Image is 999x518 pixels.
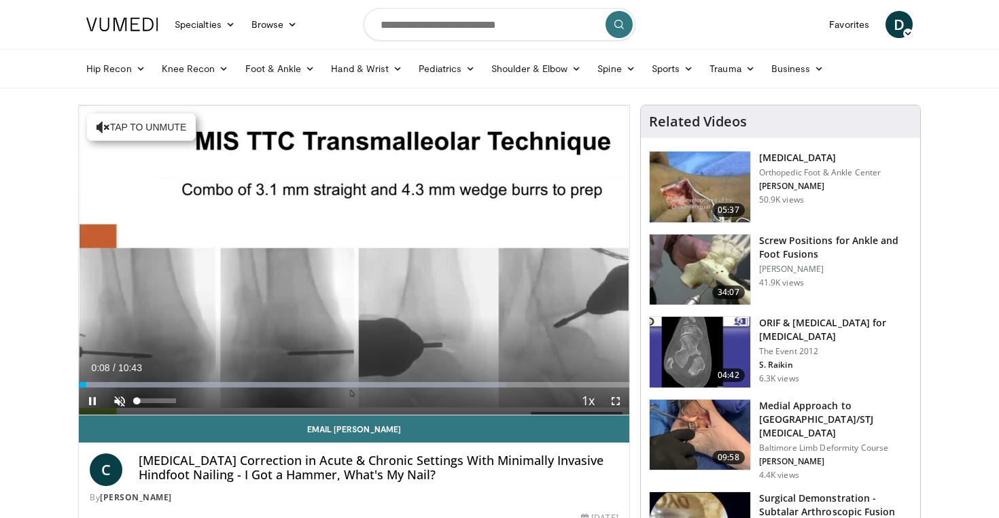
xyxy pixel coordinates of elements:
[712,451,745,464] span: 09:58
[86,18,158,31] img: VuMedi Logo
[759,151,881,165] h3: [MEDICAL_DATA]
[759,399,912,440] h3: Medial Approach to [GEOGRAPHIC_DATA]/STJ [MEDICAL_DATA]
[154,55,237,82] a: Knee Recon
[763,55,832,82] a: Business
[759,194,804,205] p: 50.9K views
[87,114,196,141] button: Tap to unmute
[243,11,306,38] a: Browse
[323,55,410,82] a: Hand & Wrist
[91,362,109,373] span: 0:08
[79,105,629,415] video-js: Video Player
[575,387,602,415] button: Playback Rate
[79,415,629,443] a: Email [PERSON_NAME]
[602,387,629,415] button: Fullscreen
[649,316,912,388] a: 04:42 ORIF & [MEDICAL_DATA] for [MEDICAL_DATA] The Event 2012 S. Raikin 6.3K views
[712,203,745,217] span: 05:37
[649,114,747,130] h4: Related Videos
[759,264,912,275] p: [PERSON_NAME]
[886,11,913,38] a: D
[137,398,175,403] div: Volume Level
[90,491,618,504] div: By
[821,11,877,38] a: Favorites
[90,453,122,486] a: C
[106,387,133,415] button: Unmute
[759,181,881,192] p: [PERSON_NAME]
[759,316,912,343] h3: ORIF & [MEDICAL_DATA] for [MEDICAL_DATA]
[759,277,804,288] p: 41.9K views
[78,55,154,82] a: Hip Recon
[759,360,912,370] p: S. Raikin
[410,55,483,82] a: Pediatrics
[364,8,635,41] input: Search topics, interventions
[650,400,750,470] img: b3e585cd-3312-456d-b1b7-4eccbcdb01ed.150x105_q85_crop-smart_upscale.jpg
[118,362,142,373] span: 10:43
[650,235,750,305] img: 67572_0000_3.png.150x105_q85_crop-smart_upscale.jpg
[79,382,629,387] div: Progress Bar
[712,286,745,299] span: 34:07
[649,234,912,306] a: 34:07 Screw Positions for Ankle and Foot Fusions [PERSON_NAME] 41.9K views
[759,470,799,481] p: 4.4K views
[166,11,243,38] a: Specialties
[759,456,912,467] p: [PERSON_NAME]
[650,152,750,222] img: 545635_3.png.150x105_q85_crop-smart_upscale.jpg
[759,234,912,261] h3: Screw Positions for Ankle and Foot Fusions
[483,55,589,82] a: Shoulder & Elbow
[649,399,912,481] a: 09:58 Medial Approach to [GEOGRAPHIC_DATA]/STJ [MEDICAL_DATA] Baltimore Limb Deformity Course [PE...
[589,55,643,82] a: Spine
[644,55,702,82] a: Sports
[100,491,172,503] a: [PERSON_NAME]
[759,346,912,357] p: The Event 2012
[759,167,881,178] p: Orthopedic Foot & Ankle Center
[759,443,912,453] p: Baltimore Limb Deformity Course
[701,55,763,82] a: Trauma
[113,362,116,373] span: /
[650,317,750,387] img: E-HI8y-Omg85H4KX4xMDoxOmtxOwKG7D_4.150x105_q85_crop-smart_upscale.jpg
[237,55,323,82] a: Foot & Ankle
[139,453,618,483] h4: [MEDICAL_DATA] Correction in Acute & Chronic Settings With Minimally Invasive Hindfoot Nailing - ...
[649,151,912,223] a: 05:37 [MEDICAL_DATA] Orthopedic Foot & Ankle Center [PERSON_NAME] 50.9K views
[79,387,106,415] button: Pause
[712,368,745,382] span: 04:42
[759,373,799,384] p: 6.3K views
